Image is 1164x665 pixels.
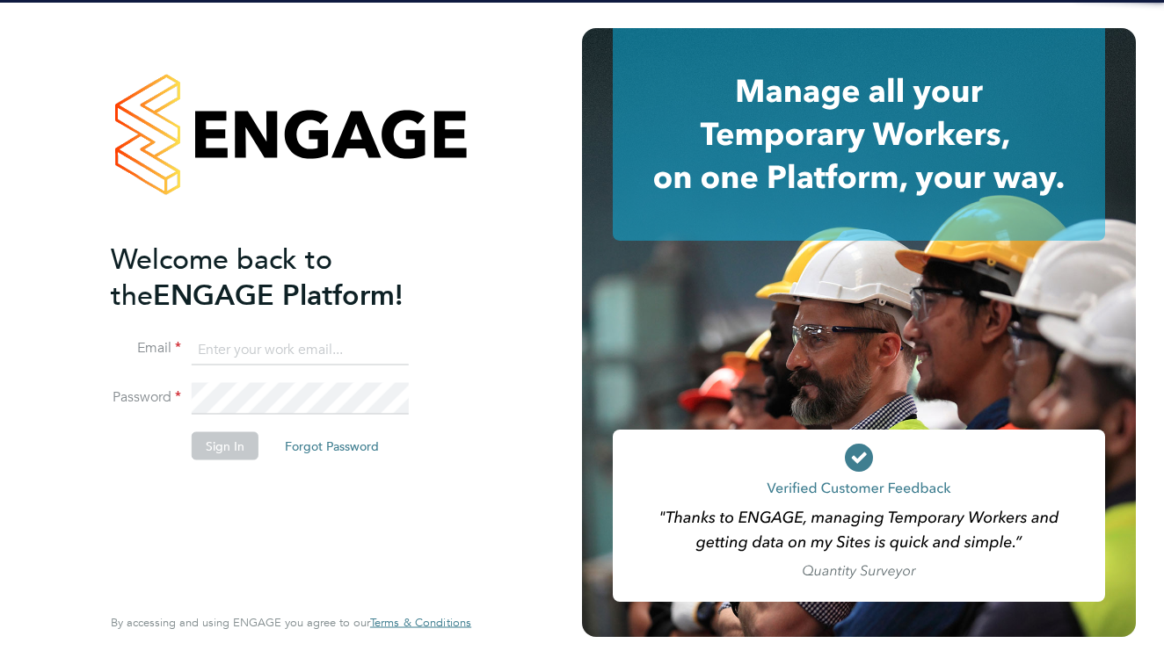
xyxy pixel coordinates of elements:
[192,432,258,460] button: Sign In
[111,339,181,358] label: Email
[370,615,471,630] span: Terms & Conditions
[111,388,181,407] label: Password
[192,334,409,365] input: Enter your work email...
[271,432,393,460] button: Forgot Password
[370,616,471,630] a: Terms & Conditions
[111,615,471,630] span: By accessing and using ENGAGE you agree to our
[111,241,454,313] h2: ENGAGE Platform!
[111,242,332,312] span: Welcome back to the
